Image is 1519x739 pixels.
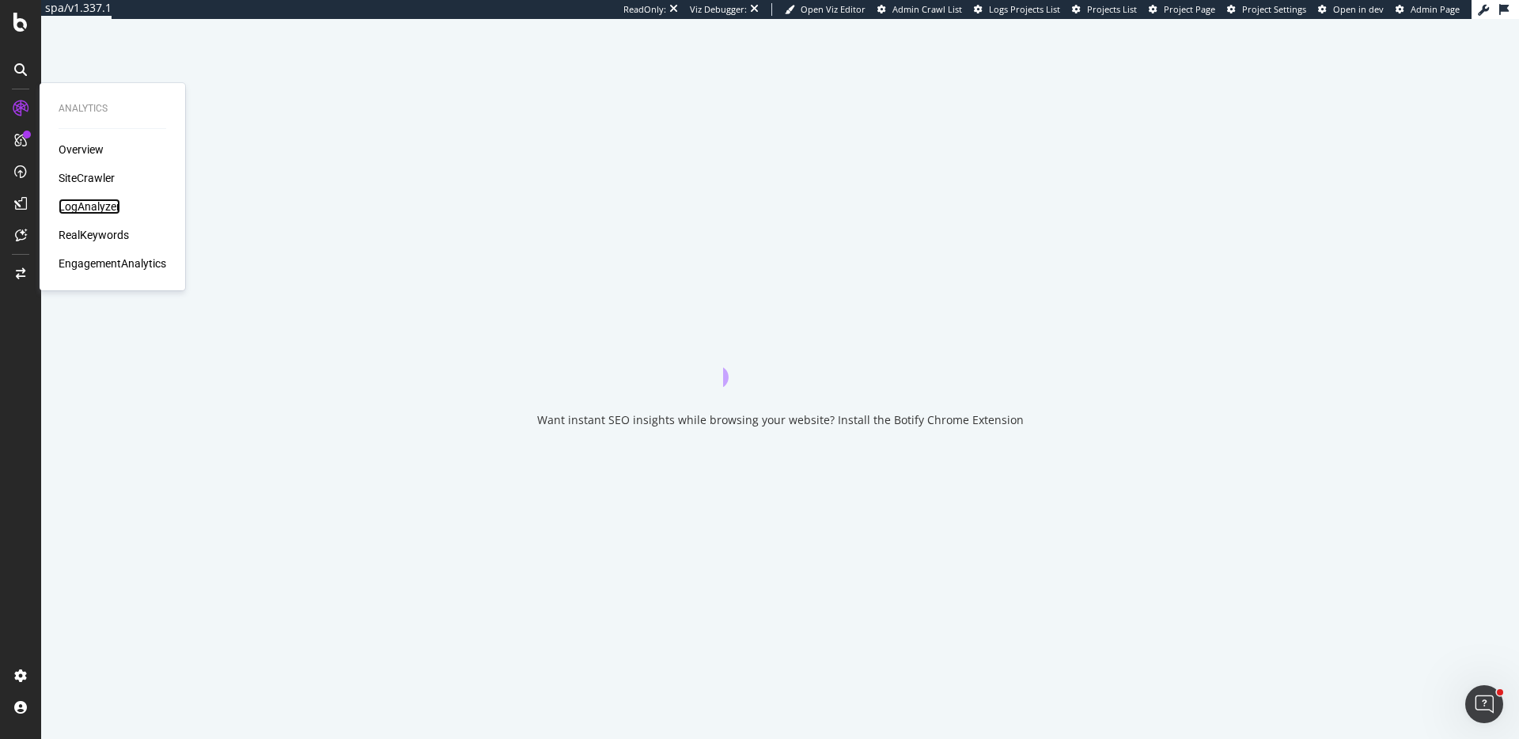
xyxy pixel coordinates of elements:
span: Projects List [1087,3,1137,15]
a: Projects List [1072,3,1137,16]
div: Want instant SEO insights while browsing your website? Install the Botify Chrome Extension [537,412,1024,428]
span: Open in dev [1333,3,1384,15]
div: Analytics [59,102,166,116]
div: animation [723,330,837,387]
span: Project Settings [1242,3,1306,15]
a: RealKeywords [59,227,129,243]
a: EngagementAnalytics [59,256,166,271]
a: SiteCrawler [59,170,115,186]
div: ReadOnly: [623,3,666,16]
span: Admin Crawl List [892,3,962,15]
a: Logs Projects List [974,3,1060,16]
iframe: Intercom live chat [1465,685,1503,723]
a: Open Viz Editor [785,3,866,16]
a: LogAnalyzer [59,199,120,214]
a: Project Page [1149,3,1215,16]
div: Viz Debugger: [690,3,747,16]
span: Admin Page [1411,3,1460,15]
a: Project Settings [1227,3,1306,16]
span: Logs Projects List [989,3,1060,15]
a: Open in dev [1318,3,1384,16]
span: Open Viz Editor [801,3,866,15]
a: Admin Crawl List [877,3,962,16]
a: Overview [59,142,104,157]
span: Project Page [1164,3,1215,15]
a: Admin Page [1396,3,1460,16]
